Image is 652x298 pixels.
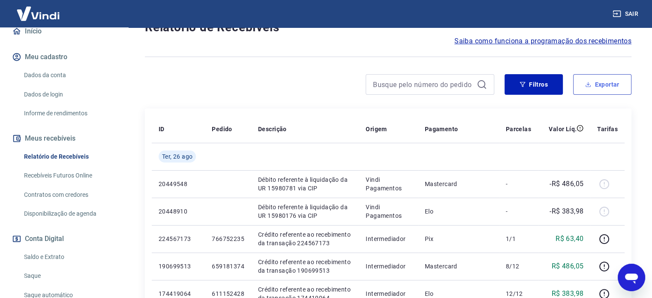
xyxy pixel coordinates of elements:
[212,125,232,133] p: Pedido
[21,186,118,204] a: Contratos com credores
[550,206,583,217] p: -R$ 383,98
[425,262,492,271] p: Mastercard
[505,74,563,95] button: Filtros
[454,36,631,46] a: Saiba como funciona a programação dos recebimentos
[425,289,492,298] p: Elo
[506,235,531,243] p: 1/1
[159,262,198,271] p: 190699513
[506,262,531,271] p: 8/12
[611,6,642,22] button: Sair
[21,167,118,184] a: Recebíveis Futuros Online
[556,234,583,244] p: R$ 63,40
[10,229,118,248] button: Conta Digital
[10,129,118,148] button: Meus recebíveis
[366,262,411,271] p: Intermediador
[162,152,192,161] span: Ter, 26 ago
[10,48,118,66] button: Meu cadastro
[258,125,287,133] p: Descrição
[597,125,618,133] p: Tarifas
[373,78,473,91] input: Busque pelo número do pedido
[366,175,411,193] p: Vindi Pagamentos
[212,235,244,243] p: 766752235
[366,125,387,133] p: Origem
[506,125,531,133] p: Parcelas
[145,19,631,36] h4: Relatório de Recebíveis
[159,180,198,188] p: 20449548
[258,230,352,247] p: Crédito referente ao recebimento da transação 224567173
[21,148,118,166] a: Relatório de Recebíveis
[618,264,645,291] iframe: Botão para abrir a janela de mensagens
[21,267,118,285] a: Saque
[506,289,531,298] p: 12/12
[21,105,118,122] a: Informe de rendimentos
[10,22,118,41] a: Início
[21,205,118,223] a: Disponibilização de agenda
[573,74,631,95] button: Exportar
[212,289,244,298] p: 611152428
[506,207,531,216] p: -
[258,175,352,193] p: Débito referente à liquidação da UR 15980781 via CIP
[10,0,66,27] img: Vindi
[159,289,198,298] p: 174419064
[159,207,198,216] p: 20448910
[212,262,244,271] p: 659181374
[366,203,411,220] p: Vindi Pagamentos
[258,258,352,275] p: Crédito referente ao recebimento da transação 190699513
[21,66,118,84] a: Dados da conta
[21,86,118,103] a: Dados de login
[549,125,577,133] p: Valor Líq.
[552,261,584,271] p: R$ 486,05
[506,180,531,188] p: -
[425,180,492,188] p: Mastercard
[258,203,352,220] p: Débito referente à liquidação da UR 15980176 via CIP
[550,179,583,189] p: -R$ 486,05
[366,289,411,298] p: Intermediador
[21,248,118,266] a: Saldo e Extrato
[425,235,492,243] p: Pix
[366,235,411,243] p: Intermediador
[159,235,198,243] p: 224567173
[159,125,165,133] p: ID
[425,207,492,216] p: Elo
[425,125,458,133] p: Pagamento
